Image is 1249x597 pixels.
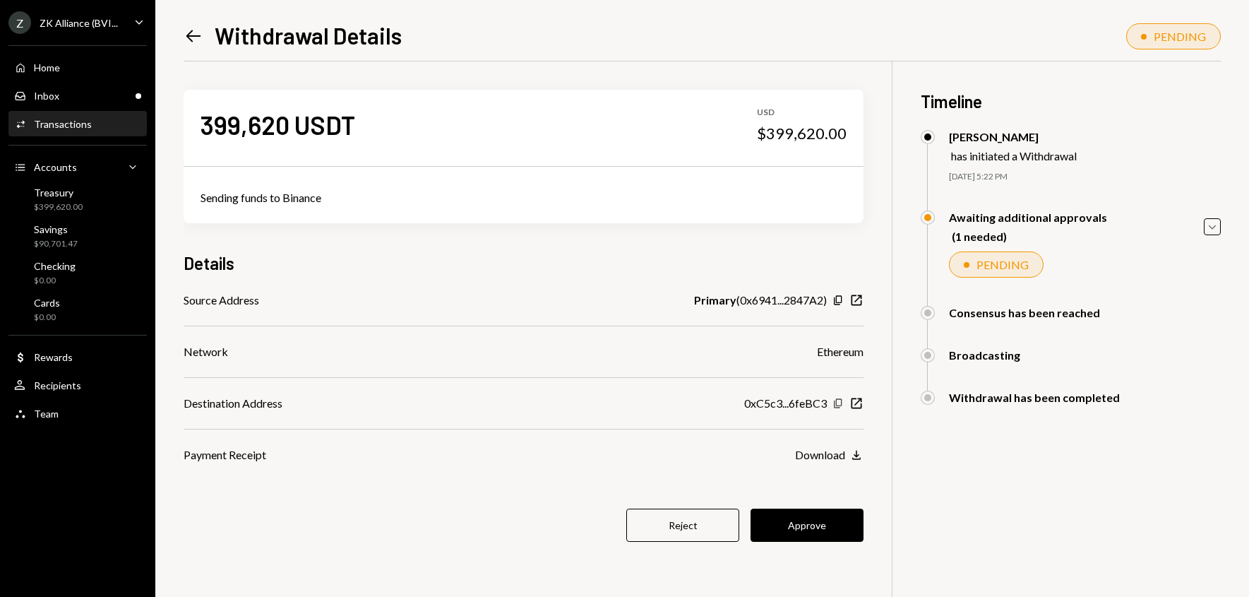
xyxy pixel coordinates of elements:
[8,372,147,398] a: Recipients
[34,275,76,287] div: $0.00
[34,408,59,420] div: Team
[949,171,1221,183] div: [DATE] 5:22 PM
[694,292,827,309] div: ( 0x6941...2847A2 )
[34,61,60,73] div: Home
[795,448,863,463] button: Download
[34,351,73,363] div: Rewards
[40,17,118,29] div: ZK Alliance (BVI...
[34,223,78,235] div: Savings
[949,391,1120,404] div: Withdrawal has been completed
[184,343,228,360] div: Network
[8,344,147,370] a: Rewards
[949,130,1077,143] div: [PERSON_NAME]
[951,149,1077,162] div: has initiated a Withdrawal
[34,161,77,173] div: Accounts
[949,348,1020,362] div: Broadcasting
[8,256,147,290] a: Checking$0.00
[921,90,1221,113] h3: Timeline
[34,118,92,130] div: Transactions
[694,292,736,309] b: Primary
[201,109,355,141] div: 399,620 USDT
[757,124,847,143] div: $399,620.00
[201,189,847,206] div: Sending funds to Binance
[8,219,147,253] a: Savings$90,701.47
[34,260,76,272] div: Checking
[184,292,259,309] div: Source Address
[949,211,1107,224] div: Awaiting additional approvals
[34,312,60,324] div: $0.00
[8,182,147,216] a: Treasury$399,620.00
[184,447,266,463] div: Payment Receipt
[751,509,863,542] button: Approve
[949,306,1100,319] div: Consensus has been reached
[1154,30,1206,43] div: PENDING
[34,187,83,199] div: Treasury
[817,343,863,360] div: Ethereum
[34,379,81,391] div: Recipients
[8,11,31,34] div: Z
[34,90,59,102] div: Inbox
[34,297,60,309] div: Cards
[626,509,739,542] button: Reject
[215,21,402,49] h1: Withdrawal Details
[976,258,1029,271] div: PENDING
[184,395,282,412] div: Destination Address
[952,230,1107,243] div: (1 needed)
[8,54,147,80] a: Home
[8,154,147,179] a: Accounts
[34,201,83,213] div: $399,620.00
[744,395,827,412] div: 0xC5c3...6feBC3
[757,107,847,119] div: USD
[8,401,147,426] a: Team
[8,292,147,326] a: Cards$0.00
[8,83,147,108] a: Inbox
[184,252,234,275] h3: Details
[34,238,78,250] div: $90,701.47
[8,111,147,136] a: Transactions
[795,448,845,461] div: Download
